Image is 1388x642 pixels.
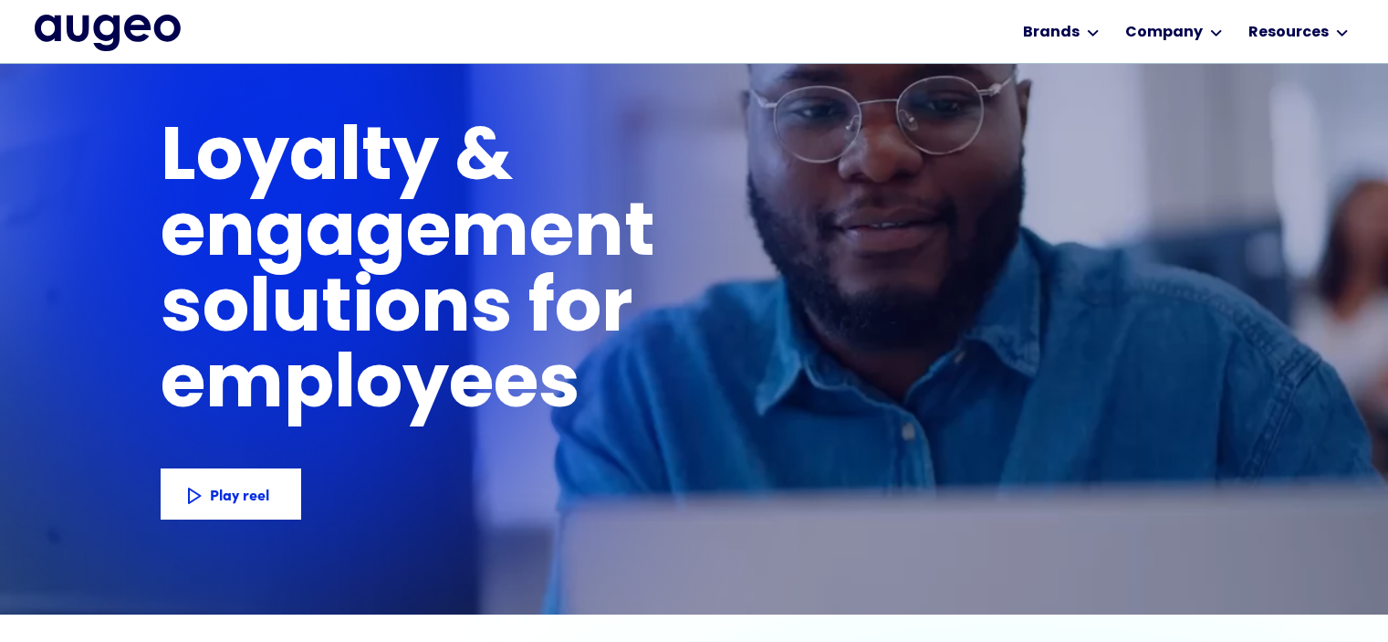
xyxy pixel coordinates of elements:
[161,122,949,350] h1: Loyalty & engagement solutions for
[1125,22,1203,44] div: Company
[1248,22,1329,44] div: Resources
[35,15,181,53] a: home
[161,350,612,426] h1: employees
[1023,22,1080,44] div: Brands
[161,468,301,520] a: Play reel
